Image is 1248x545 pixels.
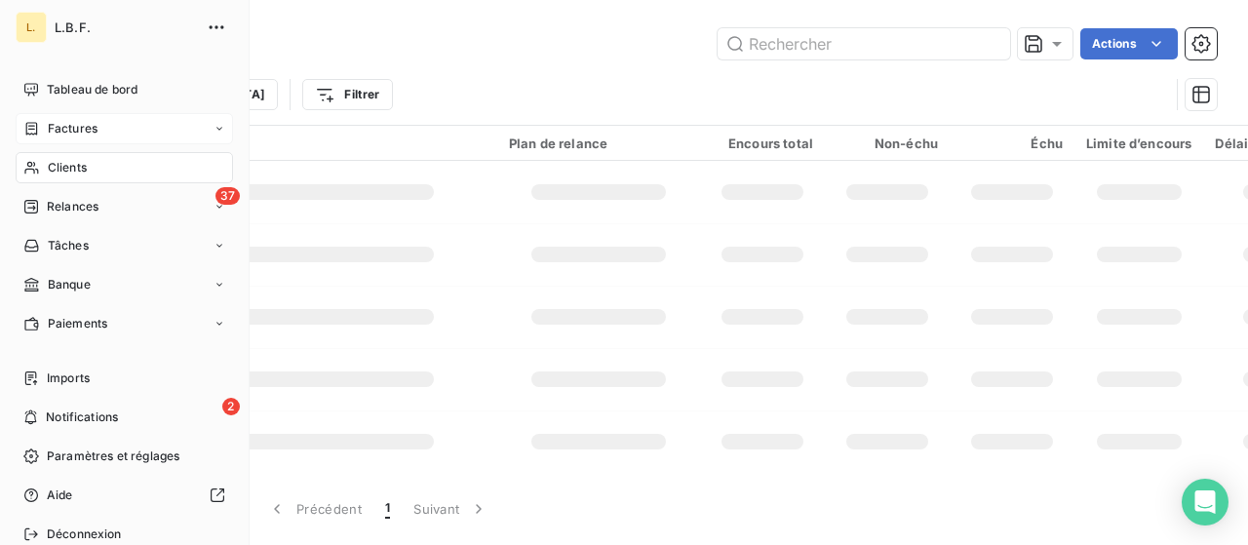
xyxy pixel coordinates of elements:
[1080,28,1178,59] button: Actions
[837,136,938,151] div: Non-échu
[48,315,107,332] span: Paiements
[385,499,390,519] span: 1
[255,488,373,529] button: Précédent
[47,81,137,98] span: Tableau de bord
[1182,479,1228,526] div: Open Intercom Messenger
[718,28,1010,59] input: Rechercher
[47,198,98,215] span: Relances
[47,526,122,543] span: Déconnexion
[46,409,118,426] span: Notifications
[48,276,91,293] span: Banque
[16,480,233,511] a: Aide
[16,12,47,43] div: L.
[961,136,1063,151] div: Échu
[509,136,688,151] div: Plan de relance
[48,120,97,137] span: Factures
[373,488,402,529] button: 1
[712,136,813,151] div: Encours total
[48,159,87,176] span: Clients
[48,237,89,254] span: Tâches
[47,370,90,387] span: Imports
[215,187,240,205] span: 37
[222,398,240,415] span: 2
[1086,136,1191,151] div: Limite d’encours
[55,19,195,35] span: L.B.F.
[47,487,73,504] span: Aide
[402,488,500,529] button: Suivant
[302,79,392,110] button: Filtrer
[47,448,179,465] span: Paramètres et réglages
